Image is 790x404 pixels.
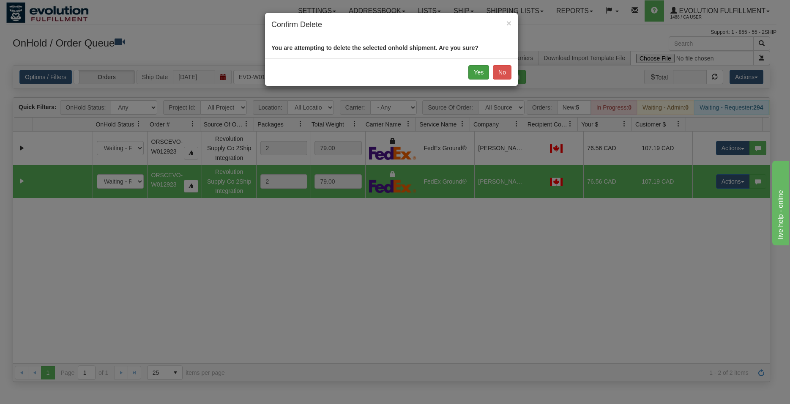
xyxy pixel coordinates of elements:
iframe: chat widget [771,159,789,245]
button: No [493,65,511,80]
strong: You are attempting to delete the selected onhold shipment. Are you sure? [271,44,478,51]
button: Close [506,19,511,27]
h4: Confirm Delete [271,19,511,30]
button: Yes [468,65,489,80]
span: × [506,18,511,28]
div: live help - online [6,5,78,15]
